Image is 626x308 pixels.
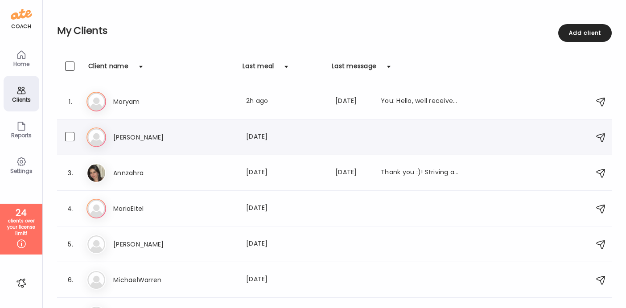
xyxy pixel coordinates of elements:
[65,168,76,178] div: 3.
[246,275,325,285] div: [DATE]
[113,239,192,250] h3: [PERSON_NAME]
[243,62,274,76] div: Last meal
[3,218,39,237] div: clients over your license limit!
[57,24,612,37] h2: My Clients
[113,168,192,178] h3: Annzahra
[246,96,325,107] div: 2h ago
[113,203,192,214] h3: MariaEitel
[11,7,32,21] img: ate
[381,96,459,107] div: You: Hello, well received 👍
[65,239,76,250] div: 5.
[113,96,192,107] h3: Maryam
[5,168,37,174] div: Settings
[88,62,128,76] div: Client name
[5,61,37,67] div: Home
[5,97,37,103] div: Clients
[11,23,31,30] div: coach
[558,24,612,42] div: Add client
[335,168,370,178] div: [DATE]
[65,96,76,107] div: 1.
[246,239,325,250] div: [DATE]
[381,168,459,178] div: Thank you :)! Striving and aiming for perfection in meal plans. Unfortunately still not there...B...
[246,203,325,214] div: [DATE]
[335,96,370,107] div: [DATE]
[65,203,76,214] div: 4.
[246,132,325,143] div: [DATE]
[246,168,325,178] div: [DATE]
[65,275,76,285] div: 6.
[113,275,192,285] h3: MichaelWarren
[5,132,37,138] div: Reports
[332,62,376,76] div: Last message
[113,132,192,143] h3: [PERSON_NAME]
[3,207,39,218] div: 24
